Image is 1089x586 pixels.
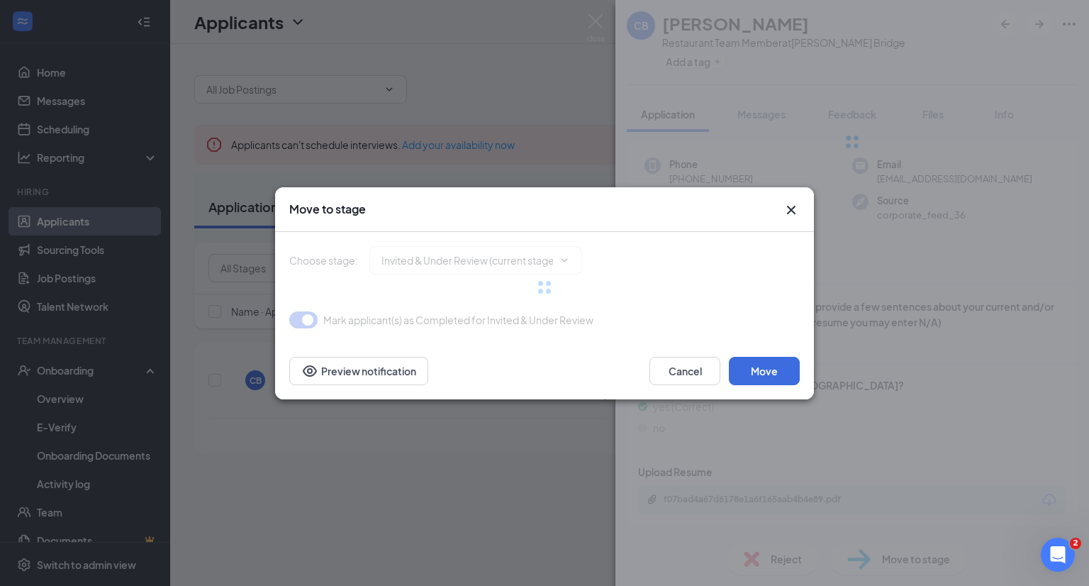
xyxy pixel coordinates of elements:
[1070,538,1081,549] span: 2
[729,357,800,385] button: Move
[783,201,800,219] button: Close
[289,201,366,217] h3: Move to stage
[289,357,428,385] button: Preview notificationEye
[301,363,318,380] svg: Eye
[783,201,800,219] svg: Cross
[1041,538,1075,572] iframe: Intercom live chat
[649,357,720,385] button: Cancel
